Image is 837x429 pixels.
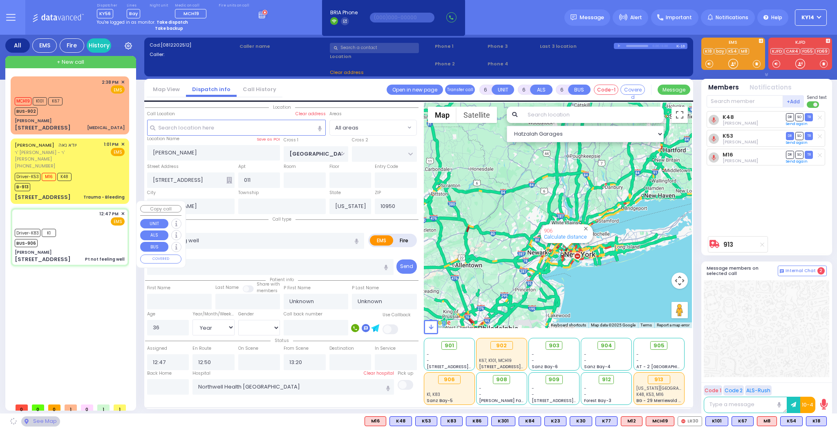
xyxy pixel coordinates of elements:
[239,43,327,50] label: Caller name
[147,120,326,135] input: Search location here
[352,285,379,291] label: P Last Name
[704,385,722,395] button: Code 1
[708,83,739,92] button: Members
[778,266,827,276] button: Internal Chat 2
[114,404,126,411] span: 1
[365,416,386,426] div: M16
[671,273,688,289] button: Map camera controls
[806,416,827,426] div: BLS
[580,13,604,22] span: Message
[795,151,803,159] span: SO
[32,404,44,411] span: 0
[479,357,512,364] span: K67, K101, MCH19
[723,158,758,164] span: Lazer Schwimmer
[532,398,609,404] span: [STREET_ADDRESS][PERSON_NAME]
[57,58,84,66] span: + New call
[805,113,813,121] span: TR
[815,48,829,54] a: FD69
[723,241,733,248] a: 913
[15,124,71,132] div: [STREET_ADDRESS]
[488,60,537,67] span: Phone 4
[215,284,239,291] label: Last Name
[648,375,670,384] div: 913
[269,216,295,222] span: Call type
[335,124,358,132] span: All areas
[97,9,113,18] span: KY56
[488,43,537,50] span: Phone 3
[490,341,513,350] div: 902
[396,259,417,274] button: Send
[768,40,832,46] label: KJFD
[780,416,803,426] div: BLS
[237,85,282,93] a: Call History
[732,416,754,426] div: BLS
[375,163,398,170] label: Entry Code
[389,416,412,426] div: BLS
[370,13,434,22] input: (000)000-00000
[330,9,358,16] span: BRIA Phone
[584,357,586,364] span: -
[387,85,443,95] a: Open in new page
[780,416,803,426] div: K54
[441,416,463,426] div: K83
[266,277,298,283] span: Patient info
[786,121,808,126] a: Send again
[636,398,682,404] span: BG - 29 Merriewold S.
[150,42,237,49] label: Cad:
[140,255,181,264] button: COVERED
[445,342,454,350] span: 901
[147,85,186,93] a: Map View
[226,177,232,183] span: Other building occupants
[723,120,758,126] span: Shia Lieberman
[666,14,692,21] span: Important
[192,345,211,352] label: En Route
[85,256,125,262] div: Pt not feeling well
[496,375,507,384] span: 908
[140,242,168,252] button: BUS
[99,211,119,217] span: 12:47 PM
[147,190,156,196] label: City
[544,228,553,234] a: 906
[519,416,541,426] div: K84
[389,416,412,426] div: K48
[601,342,612,350] span: 904
[795,113,803,121] span: SO
[15,229,40,237] span: Driver-K83
[703,48,714,54] a: K18
[269,104,295,110] span: Location
[161,42,191,48] span: [0812202512]
[427,357,429,364] span: -
[330,43,419,53] input: Search a contact
[97,3,117,8] label: Dispatcher
[678,416,702,426] div: LR30
[786,268,816,274] span: Internal Chat
[595,416,618,426] div: K77
[238,163,246,170] label: Apt
[42,229,56,237] span: K1
[786,113,794,121] span: DR
[329,163,339,170] label: Floor
[594,85,618,95] button: Code-1
[150,51,237,58] label: Caller:
[522,107,664,123] input: Search location
[805,151,813,159] span: TR
[87,125,125,131] div: [MEDICAL_DATA]
[491,416,515,426] div: K301
[466,416,488,426] div: BLS
[427,398,453,404] span: Sanz Bay-5
[705,416,728,426] div: BLS
[801,14,814,21] span: KY14
[375,345,396,352] label: In Service
[58,141,77,148] span: יודא נאה
[582,225,590,232] button: Close
[544,416,566,426] div: K23
[671,302,688,318] button: Drag Pegman onto the map to open Street View
[438,375,461,384] div: 906
[716,14,748,21] span: Notifications
[284,137,298,143] label: Cross 1
[786,140,808,145] a: Send again
[375,190,381,196] label: ZIP
[621,416,642,426] div: ALS
[16,404,28,411] span: 0
[491,416,515,426] div: BLS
